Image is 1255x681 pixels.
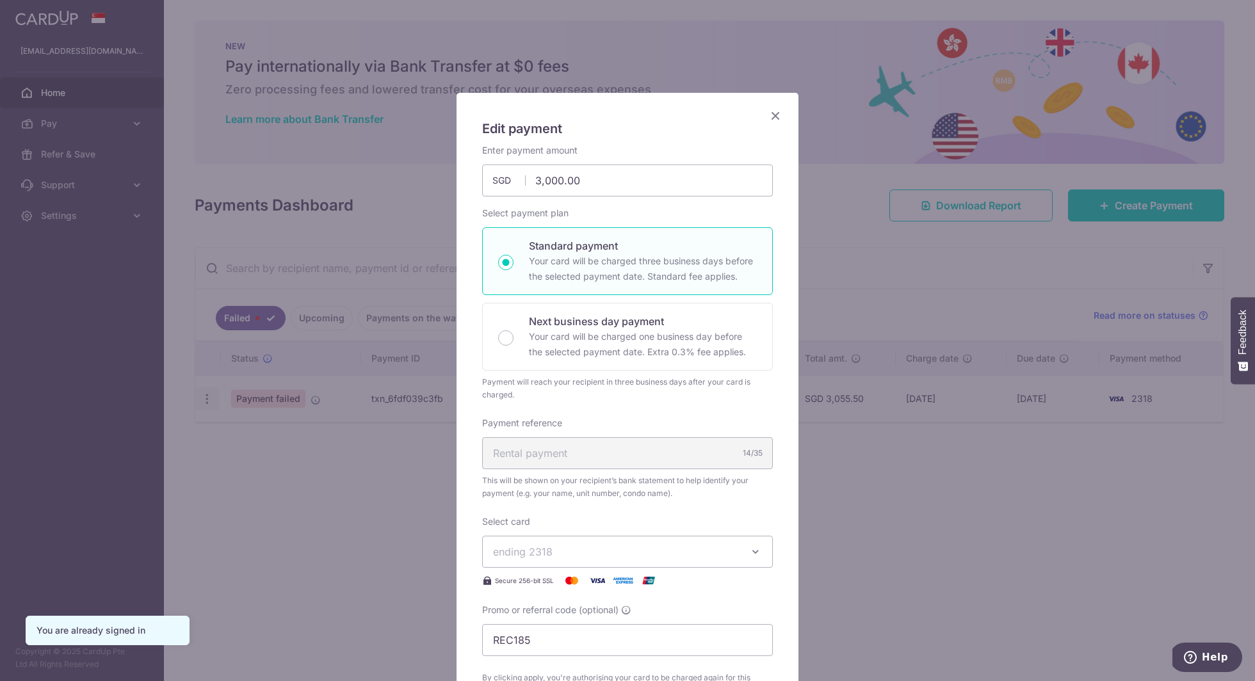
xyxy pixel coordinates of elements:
div: You are already signed in [36,624,179,637]
div: Payment will reach your recipient in three business days after your card is charged. [482,376,773,401]
label: Payment reference [482,417,562,429]
label: Select card [482,515,530,528]
div: 14/35 [743,447,763,460]
p: Next business day payment [529,314,757,329]
input: 0.00 [482,164,773,196]
span: This will be shown on your recipient’s bank statement to help identify your payment (e.g. your na... [482,474,773,500]
img: UnionPay [636,573,661,588]
p: Your card will be charged one business day before the selected payment date. Extra 0.3% fee applies. [529,329,757,360]
button: ending 2318 [482,536,773,568]
img: Visa [585,573,610,588]
img: American Express [610,573,636,588]
span: Secure 256-bit SSL [495,575,554,586]
button: Feedback - Show survey [1231,297,1255,384]
p: Your card will be charged three business days before the selected payment date. Standard fee appl... [529,253,757,284]
label: Enter payment amount [482,144,578,157]
span: SGD [492,174,526,187]
button: Close [768,108,783,124]
img: Mastercard [559,573,585,588]
span: Feedback [1237,310,1249,355]
span: ending 2318 [493,545,553,558]
h5: Edit payment [482,118,773,139]
span: Promo or referral code (optional) [482,604,619,616]
iframe: Opens a widget where you can find more information [1172,643,1242,675]
p: Standard payment [529,238,757,253]
label: Select payment plan [482,207,569,220]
